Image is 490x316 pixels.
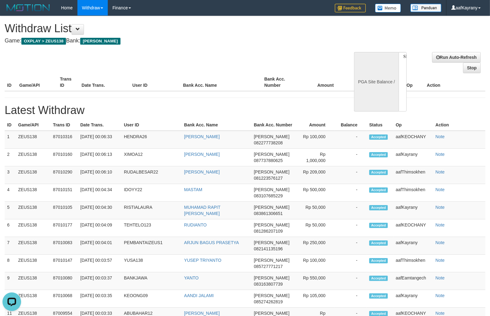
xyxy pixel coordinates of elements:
td: 3 [5,166,16,184]
th: Op [404,73,425,91]
span: [PERSON_NAME] [254,258,290,263]
td: aafThimsokhen [393,166,433,184]
td: 87010080 [50,272,78,290]
td: [DATE] 00:03:35 [78,290,121,308]
a: Note [435,293,445,298]
span: [PERSON_NAME] [254,187,290,192]
span: Accepted [369,152,388,157]
td: aafKayrany [393,149,433,166]
span: Accepted [369,223,388,228]
td: 87010316 [50,131,78,149]
span: 081286207109 [254,229,283,234]
span: [PERSON_NAME] [254,134,290,139]
td: ZEUS138 [16,131,51,149]
a: Run Auto-Refresh [432,52,481,63]
td: Rp 550,000 [297,272,335,290]
th: Action [433,119,485,131]
td: 5 [5,202,16,219]
td: 87010290 [50,166,78,184]
td: aafThimsokhen [393,255,433,272]
td: Rp 100,000 [297,131,335,149]
span: Accepted [369,276,388,281]
a: Note [435,275,445,280]
td: 87010068 [50,290,78,308]
a: Note [435,169,445,174]
span: Accepted [369,258,388,263]
span: Accepted [369,293,388,299]
span: 082277738208 [254,140,283,145]
span: [PERSON_NAME] [254,293,290,298]
a: Note [435,187,445,192]
h1: Latest Withdraw [5,104,485,116]
a: Note [435,222,445,227]
a: Stop [463,63,481,73]
td: BANKJAWA [121,272,182,290]
a: AANDI JALAMI [184,293,214,298]
td: 87010160 [50,149,78,166]
td: 87010105 [50,202,78,219]
a: Note [435,240,445,245]
td: ZEUS138 [16,149,51,166]
td: ZEUS138 [16,202,51,219]
td: 87010083 [50,237,78,255]
th: Trans ID [57,73,79,91]
th: User ID [130,73,181,91]
th: ID [5,119,16,131]
a: MUHAMAD RAPIT [PERSON_NAME] [184,205,220,216]
a: MASTAM [184,187,202,192]
td: aafKayrany [393,290,433,308]
a: Note [435,134,445,139]
td: - [335,202,367,219]
td: - [335,166,367,184]
th: Bank Acc. Number [252,119,297,131]
a: ARJUN BAGUS PRASETYA [184,240,239,245]
th: User ID [121,119,182,131]
td: aafEamtangech [393,272,433,290]
span: 083107685229 [254,193,283,198]
td: ZEUS138 [16,184,51,202]
td: 87010177 [50,219,78,237]
td: PEMBANTAIZEUS1 [121,237,182,255]
span: 085727771217 [254,264,283,269]
span: 083163807739 [254,282,283,287]
span: [PERSON_NAME] [254,169,290,174]
td: RISTIALAURA [121,202,182,219]
td: - [335,290,367,308]
th: Op [393,119,433,131]
img: Button%20Memo.svg [375,4,401,12]
td: 9 [5,272,16,290]
span: Accepted [369,187,388,193]
td: XIMOA12 [121,149,182,166]
td: ZEUS138 [16,219,51,237]
td: Rp 1,000,000 [297,149,335,166]
h1: Withdraw List [5,22,321,35]
th: Status [367,119,393,131]
td: aafKayrany [393,202,433,219]
td: 87010151 [50,184,78,202]
td: RUDALBESAR22 [121,166,182,184]
img: panduan.png [410,4,441,12]
span: [PERSON_NAME] [254,152,290,157]
td: ZEUS138 [16,272,51,290]
span: 083861306651 [254,211,283,216]
span: Accepted [369,170,388,175]
a: [PERSON_NAME] [184,152,220,157]
td: [DATE] 00:04:30 [78,202,121,219]
th: Date Trans. [78,119,121,131]
td: aafKEOCHANY [393,131,433,149]
h4: Game: Bank: [5,38,321,44]
td: [DATE] 00:04:09 [78,219,121,237]
span: Accepted [369,134,388,140]
td: 2 [5,149,16,166]
th: Balance [343,73,380,91]
th: Balance [335,119,367,131]
td: Rp 100,000 [297,255,335,272]
a: Note [435,152,445,157]
a: [PERSON_NAME] [184,311,220,316]
td: - [335,219,367,237]
img: MOTION_logo.png [5,3,52,12]
span: [PERSON_NAME] [80,38,120,45]
td: 4 [5,184,16,202]
span: 081223576127 [254,176,283,181]
td: [DATE] 00:04:01 [78,237,121,255]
